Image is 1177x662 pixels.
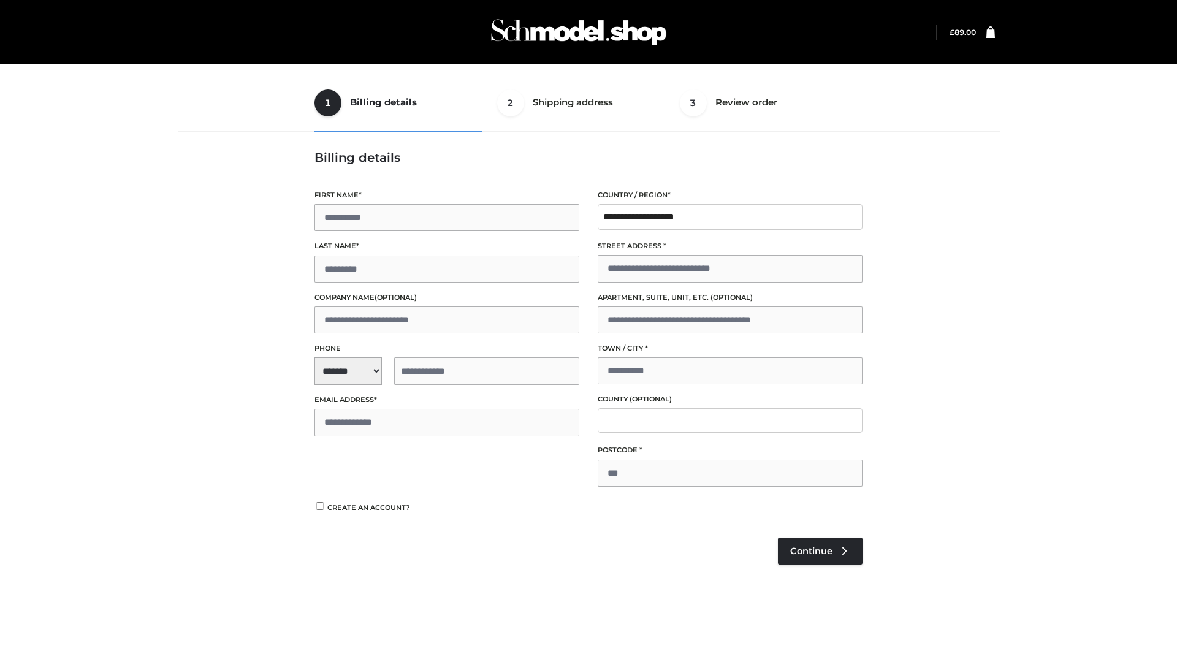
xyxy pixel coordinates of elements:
[598,343,863,354] label: Town / City
[314,292,579,303] label: Company name
[950,28,976,37] a: £89.00
[710,293,753,302] span: (optional)
[487,8,671,56] img: Schmodel Admin 964
[778,538,863,565] a: Continue
[375,293,417,302] span: (optional)
[598,394,863,405] label: County
[950,28,954,37] span: £
[950,28,976,37] bdi: 89.00
[314,394,579,406] label: Email address
[314,189,579,201] label: First name
[314,150,863,165] h3: Billing details
[314,502,326,510] input: Create an account?
[314,240,579,252] label: Last name
[630,395,672,403] span: (optional)
[327,503,410,512] span: Create an account?
[598,240,863,252] label: Street address
[314,343,579,354] label: Phone
[598,444,863,456] label: Postcode
[790,546,832,557] span: Continue
[598,292,863,303] label: Apartment, suite, unit, etc.
[598,189,863,201] label: Country / Region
